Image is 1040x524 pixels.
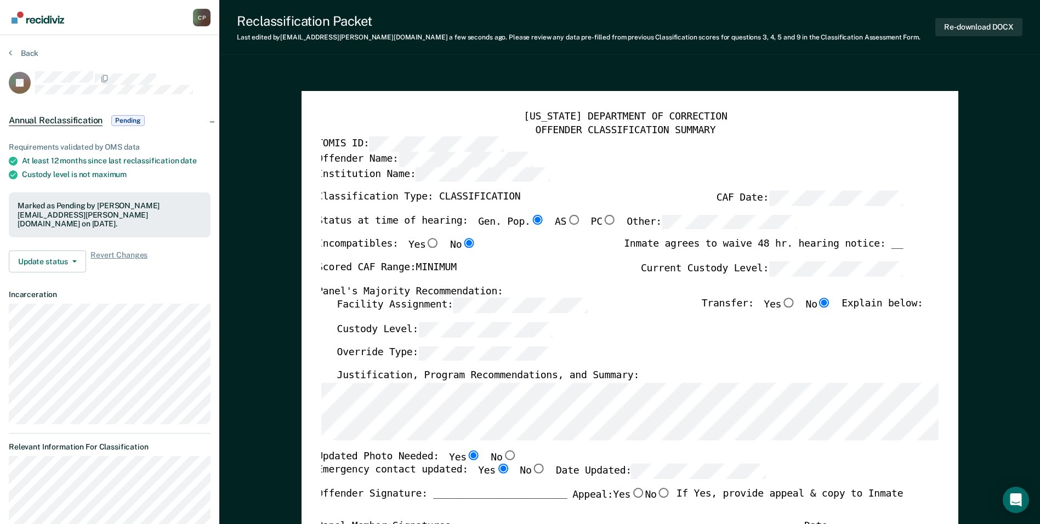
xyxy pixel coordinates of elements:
label: Override Type: [337,346,553,361]
label: Custody Level: [337,322,553,337]
span: Revert Changes [90,250,147,272]
div: Custody level is not [22,170,211,179]
input: Yes [781,298,795,308]
input: Yes [630,488,645,498]
label: Yes [764,298,795,313]
div: Incompatibles: [317,238,476,261]
input: Facility Assignment: [453,298,587,313]
input: Yes [496,464,510,474]
label: Offender Name: [317,152,533,167]
div: Emergency contact updated: [317,464,766,488]
label: Institution Name: [317,167,550,181]
div: Updated Photo Needed: [317,450,517,464]
label: Current Custody Level: [641,261,903,276]
label: CAF Date: [717,191,903,206]
label: No [450,238,476,253]
input: Current Custody Level: [769,261,903,276]
img: Recidiviz [12,12,64,24]
div: Requirements validated by OMS data [9,143,211,152]
span: date [180,156,196,165]
label: Yes [478,464,510,479]
input: No [656,488,670,498]
button: Back [9,48,38,58]
input: Yes [467,450,481,460]
input: PC [603,215,617,225]
div: Last edited by [EMAIL_ADDRESS][PERSON_NAME][DOMAIN_NAME] . Please review any data pre-filled from... [237,33,920,41]
div: Offender Signature: _______________________ If Yes, provide appeal & copy to Inmate [317,488,903,520]
label: TOMIS ID: [317,137,503,152]
input: No [817,298,831,308]
div: At least 12 months since last reclassification [22,156,211,166]
label: Date Updated: [556,464,766,479]
label: Appeal: [572,488,671,511]
div: [US_STATE] DEPARTMENT OF CORRECTION [317,111,934,124]
label: No [520,464,545,479]
input: AS [566,215,581,225]
input: Institution Name: [416,167,550,181]
label: Scored CAF Range: MINIMUM [317,261,457,276]
div: Inmate agrees to waive 48 hr. hearing notice: __ [624,238,903,261]
button: Profile dropdown button [193,9,211,26]
input: Yes [425,238,440,248]
div: Panel's Majority Recommendation: [317,285,903,298]
input: Custody Level: [418,322,553,337]
input: Offender Name: [398,152,532,167]
div: C P [193,9,211,26]
div: OFFENDER CLASSIFICATION SUMMARY [317,124,934,137]
label: No [645,488,670,502]
label: No [491,450,516,464]
input: Gen. Pop. [530,215,544,225]
input: No [462,238,476,248]
span: Annual Reclassification [9,115,103,126]
label: PC [590,215,616,230]
label: Gen. Pop. [478,215,545,230]
input: No [502,450,516,460]
input: CAF Date: [769,191,903,206]
span: Pending [111,115,144,126]
div: Transfer: Explain below: [701,298,923,322]
div: Reclassification Packet [237,13,920,29]
label: Other: [627,215,796,230]
label: Yes [408,238,440,253]
dt: Incarceration [9,290,211,299]
input: Other: [662,215,796,230]
label: Classification Type: CLASSIFICATION [317,191,520,206]
label: AS [555,215,581,230]
div: Open Intercom Messenger [1003,487,1029,513]
label: No [805,298,831,313]
dt: Relevant Information For Classification [9,442,211,452]
label: Yes [613,488,645,502]
input: TOMIS ID: [369,137,503,152]
input: Date Updated: [632,464,766,479]
input: No [531,464,545,474]
button: Update status [9,250,86,272]
label: Facility Assignment: [337,298,587,313]
label: Justification, Program Recommendations, and Summary: [337,370,639,383]
div: Marked as Pending by [PERSON_NAME][EMAIL_ADDRESS][PERSON_NAME][DOMAIN_NAME] on [DATE]. [18,201,202,229]
label: Yes [449,450,481,464]
span: a few seconds ago [449,33,505,41]
span: maximum [92,170,127,179]
div: Status at time of hearing: [317,215,796,239]
input: Override Type: [418,346,553,361]
button: Re-download DOCX [935,18,1022,36]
